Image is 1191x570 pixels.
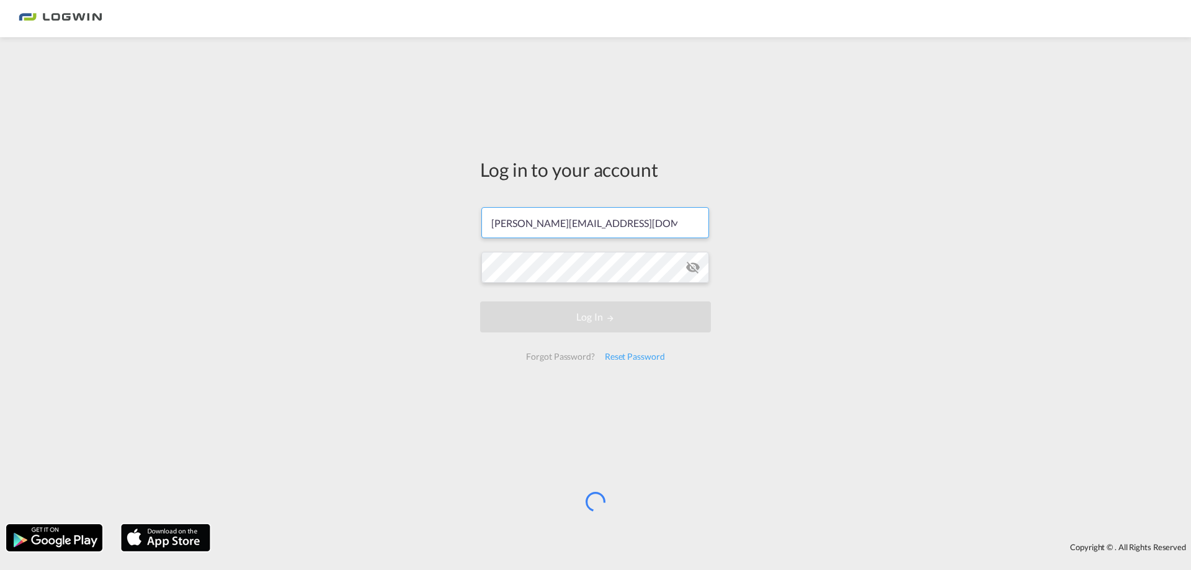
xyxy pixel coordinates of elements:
[685,260,700,275] md-icon: icon-eye-off
[480,156,711,182] div: Log in to your account
[120,523,212,553] img: apple.png
[19,5,102,33] img: bc73a0e0d8c111efacd525e4c8ad7d32.png
[216,537,1191,558] div: Copyright © . All Rights Reserved
[521,345,599,368] div: Forgot Password?
[5,523,104,553] img: google.png
[480,301,711,332] button: LOGIN
[481,207,709,238] input: Enter email/phone number
[600,345,670,368] div: Reset Password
